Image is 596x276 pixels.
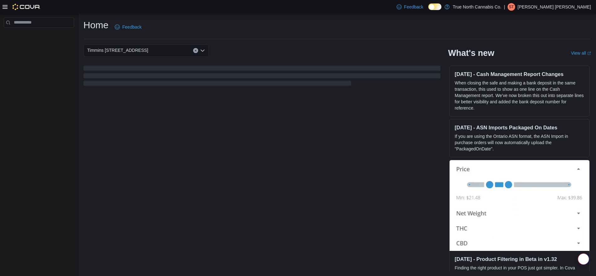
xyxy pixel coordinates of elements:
p: True North Cannabis Co. [453,3,501,11]
nav: Complex example [4,29,74,44]
span: Feedback [404,4,423,10]
h3: [DATE] - Product Filtering in Beta in v1.32 [455,256,584,262]
svg: External link [587,51,591,55]
button: Clear input [193,48,198,53]
p: [PERSON_NAME] [PERSON_NAME] [518,3,591,11]
span: Loading [83,67,440,87]
p: When closing the safe and making a bank deposit in the same transaction, this used to show as one... [455,80,584,111]
h1: Home [83,19,108,31]
span: ST [509,3,514,11]
h3: [DATE] - ASN Imports Packaged On Dates [455,124,584,131]
p: | [504,3,505,11]
h2: What's new [448,48,494,58]
a: Feedback [112,21,144,33]
button: Open list of options [200,48,205,53]
h3: [DATE] - Cash Management Report Changes [455,71,584,77]
span: Timmins [STREET_ADDRESS] [87,46,148,54]
a: Feedback [394,1,426,13]
a: View allExternal link [571,51,591,56]
div: Sarah Timmins Craig [508,3,515,11]
img: Cova [13,4,40,10]
p: If you are using the Ontario ASN format, the ASN Import in purchase orders will now automatically... [455,133,584,152]
span: Feedback [122,24,141,30]
input: Dark Mode [428,3,441,10]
